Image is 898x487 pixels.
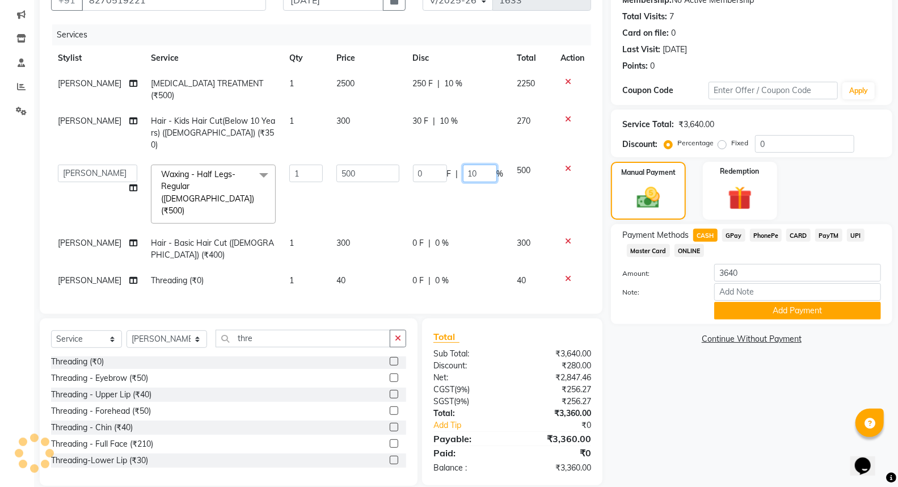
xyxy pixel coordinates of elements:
[433,115,436,127] span: |
[336,116,350,126] span: 300
[436,275,449,287] span: 0 %
[283,45,330,71] th: Qty
[512,432,600,446] div: ₹3,360.00
[517,238,531,248] span: 300
[161,169,254,216] span: Waxing - Half Legs- Regular ([DEMOGRAPHIC_DATA]) (₹500)
[630,184,667,211] img: _cash.svg
[51,45,144,71] th: Stylist
[622,60,648,72] div: Points:
[847,229,865,242] span: UPI
[433,331,459,343] span: Total
[614,268,706,279] label: Amount:
[289,78,294,89] span: 1
[512,396,600,408] div: ₹256.27
[151,116,275,150] span: Hair - Kids Hair Cut(Below 10 Years) ([DEMOGRAPHIC_DATA]) (₹350)
[650,60,655,72] div: 0
[622,27,669,39] div: Card on file:
[425,360,512,372] div: Discount:
[51,438,153,450] div: Threading - Full Face (₹210)
[58,78,121,89] span: [PERSON_NAME]
[497,168,504,180] span: %
[714,302,881,320] button: Add Payment
[184,205,189,216] a: x
[674,244,704,257] span: ONLINE
[289,116,294,126] span: 1
[622,119,674,131] div: Service Total:
[429,275,431,287] span: |
[731,138,748,148] label: Fixed
[51,389,151,401] div: Threading - Upper Lip (₹40)
[289,238,294,248] span: 1
[850,442,887,476] iframe: chat widget
[438,78,440,90] span: |
[622,44,660,56] div: Last Visit:
[622,138,657,150] div: Discount:
[447,168,452,180] span: F
[58,275,121,286] span: [PERSON_NAME]
[457,385,467,394] span: 9%
[842,82,875,99] button: Apply
[425,462,512,474] div: Balance :
[425,396,512,408] div: ( )
[51,356,104,368] div: Threading (₹0)
[413,275,424,287] span: 0 F
[671,27,676,39] div: 0
[51,455,148,467] div: Threading-Lower Lip (₹30)
[693,229,718,242] span: CASH
[51,372,148,384] div: Threading - Eyebrow (₹50)
[144,45,283,71] th: Service
[527,419,600,431] div: ₹0
[613,333,890,345] a: Continue Without Payment
[425,348,512,360] div: Sub Total:
[720,183,760,213] img: _gift.svg
[289,275,294,286] span: 1
[51,422,133,434] div: Threading - Chin (₹40)
[669,11,674,23] div: 7
[750,229,782,242] span: PhonePe
[622,85,709,96] div: Coupon Code
[722,229,745,242] span: GPay
[517,165,531,175] span: 500
[436,237,449,249] span: 0 %
[709,82,838,99] input: Enter Offer / Coupon Code
[714,264,881,282] input: Amount
[512,372,600,384] div: ₹2,847.46
[58,116,121,126] span: [PERSON_NAME]
[456,168,458,180] span: |
[517,116,531,126] span: 270
[425,384,512,396] div: ( )
[151,78,263,100] span: [MEDICAL_DATA] TREATMENT (₹500)
[627,244,670,257] span: Master Card
[512,360,600,372] div: ₹280.00
[622,229,689,241] span: Payment Methods
[517,78,536,89] span: 2250
[216,330,390,347] input: Search or Scan
[330,45,406,71] th: Price
[51,405,151,417] div: Threading - Forehead (₹50)
[336,238,350,248] span: 300
[151,238,274,260] span: Hair - Basic Hair Cut ([DEMOGRAPHIC_DATA]) (₹400)
[554,45,591,71] th: Action
[336,78,355,89] span: 2500
[714,283,881,301] input: Add Note
[512,384,600,396] div: ₹256.27
[512,348,600,360] div: ₹3,640.00
[786,229,811,242] span: CARD
[425,408,512,419] div: Total:
[445,78,463,90] span: 10 %
[413,237,424,249] span: 0 F
[511,45,554,71] th: Total
[58,238,121,248] span: [PERSON_NAME]
[425,432,512,446] div: Payable:
[678,119,714,131] div: ₹3,640.00
[440,115,458,127] span: 10 %
[425,446,512,460] div: Paid:
[720,166,760,177] label: Redemption
[429,237,431,249] span: |
[433,396,454,406] span: SGST
[512,408,600,419] div: ₹3,360.00
[425,419,526,431] a: Add Tip
[517,275,526,286] span: 40
[52,24,600,45] div: Services
[336,275,345,286] span: 40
